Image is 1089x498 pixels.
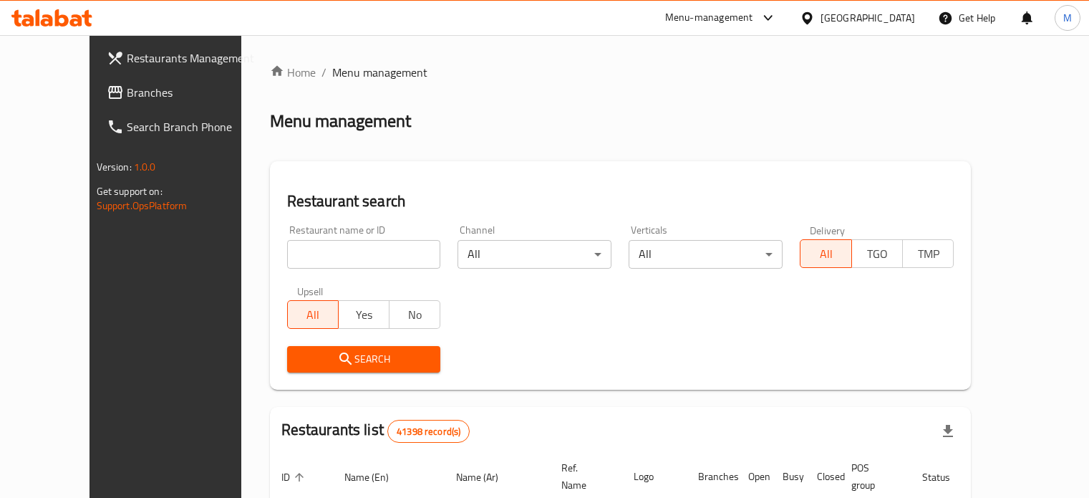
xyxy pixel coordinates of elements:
[97,196,188,215] a: Support.OpsPlatform
[806,244,846,264] span: All
[134,158,156,176] span: 1.0.0
[332,64,427,81] span: Menu management
[321,64,326,81] li: /
[344,305,384,325] span: Yes
[297,286,324,296] label: Upsell
[97,158,132,176] span: Version:
[395,305,435,325] span: No
[810,225,846,235] label: Delivery
[931,414,965,449] div: Export file
[851,239,903,268] button: TGO
[389,300,440,329] button: No
[561,459,605,494] span: Ref. Name
[270,110,411,133] h2: Menu management
[287,300,339,329] button: All
[281,469,309,486] span: ID
[665,9,753,27] div: Menu-management
[1063,10,1072,26] span: M
[95,110,271,144] a: Search Branch Phone
[922,469,969,486] span: Status
[902,239,954,268] button: TMP
[287,191,954,212] h2: Restaurant search
[294,305,333,325] span: All
[909,244,948,264] span: TMP
[388,425,469,439] span: 41398 record(s)
[456,469,517,486] span: Name (Ar)
[851,459,894,494] span: POS group
[299,350,430,368] span: Search
[287,240,441,269] input: Search for restaurant name or ID..
[127,84,260,101] span: Branches
[821,10,915,26] div: [GEOGRAPHIC_DATA]
[287,346,441,373] button: Search
[270,64,316,81] a: Home
[629,240,783,269] div: All
[95,41,271,75] a: Restaurants Management
[281,419,470,443] h2: Restaurants list
[95,75,271,110] a: Branches
[127,118,260,135] span: Search Branch Phone
[858,244,897,264] span: TGO
[800,239,851,268] button: All
[338,300,389,329] button: Yes
[127,49,260,67] span: Restaurants Management
[344,469,407,486] span: Name (En)
[387,420,470,443] div: Total records count
[270,64,972,81] nav: breadcrumb
[97,182,163,201] span: Get support on:
[458,240,611,269] div: All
